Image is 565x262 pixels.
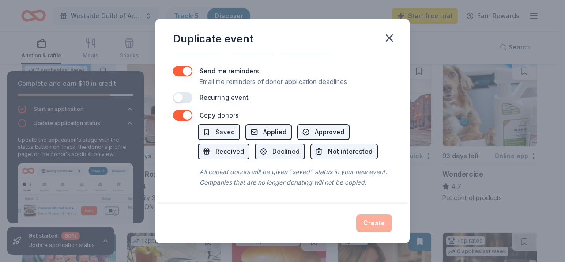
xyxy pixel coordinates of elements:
button: Not interested [310,144,378,159]
div: All copied donors will be given "saved" status in your new event. Companies that are no longer do... [198,165,392,190]
p: Email me reminders of donor application deadlines [200,76,347,87]
span: Saved [215,127,235,137]
span: Declined [272,146,300,157]
div: Duplicate event [173,32,253,46]
label: Copy donors [200,111,239,119]
span: Applied [263,127,286,137]
span: Approved [315,127,344,137]
label: Send me reminders [200,67,259,75]
button: Saved [198,124,240,140]
button: Approved [297,124,350,140]
button: Received [198,144,249,159]
span: Not interested [328,146,373,157]
label: Recurring event [200,94,249,101]
button: Applied [245,124,292,140]
button: Declined [255,144,305,159]
span: Received [215,146,244,157]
